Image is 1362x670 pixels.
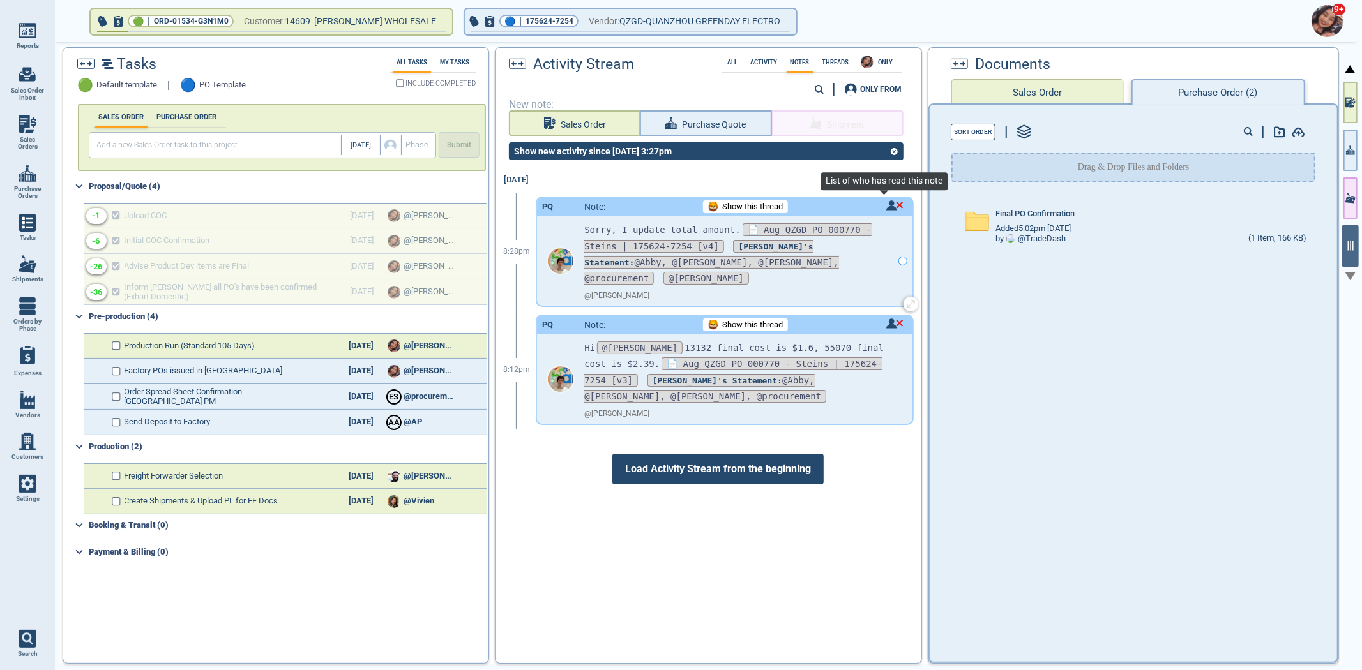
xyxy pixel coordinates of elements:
span: QZGD-QUANZHOU GREENDAY ELECTRO [619,13,780,29]
button: Sort Order [951,124,995,140]
span: @Abby, @[PERSON_NAME], @[PERSON_NAME], @procurement [584,374,826,403]
span: 🟢 [78,78,94,93]
strong: [PERSON_NAME]'s Statement: [584,242,813,267]
span: Vendor: [589,13,619,29]
span: | [519,15,522,27]
p: Hi 13132 final cost is $1.6, 55070 final cost is $2.39. [584,340,893,405]
span: Purchase Orders [10,185,45,200]
img: Avatar [861,56,874,68]
img: add-document [1274,126,1285,138]
img: menu_icon [19,115,36,133]
div: Pre-production (4) [89,306,487,327]
p: Drag & Drop Files and Folders [1078,161,1190,174]
div: -36 [90,288,102,297]
span: 14609 [285,13,314,29]
label: Activity [747,59,782,66]
img: menu_icon [19,255,36,273]
img: unread icon [886,200,904,211]
span: Show this thread [722,320,783,330]
span: Freight Forwarder Selection [125,472,223,481]
span: @procurement [404,392,455,401]
img: menu_icon [19,165,36,182]
span: Customers [11,453,43,461]
span: Sales Order [561,117,606,133]
strong: [PERSON_NAME]'s Statement: [653,376,783,385]
span: 🔵 [504,17,515,26]
span: @[PERSON_NAME] [404,472,455,481]
span: Phase [405,140,428,150]
span: ONLY [875,59,897,66]
span: Note: [584,320,605,330]
div: -26 [90,262,102,272]
button: Purchase Quote [640,110,771,136]
div: Production (2) [89,436,487,457]
div: E S [388,391,400,403]
img: add-document [1292,127,1305,137]
div: [DATE] [338,496,383,506]
span: Vendors [15,412,40,419]
span: Factory POs issued in [GEOGRAPHIC_DATA] [125,366,283,376]
button: 🔵|175624-7254Vendor:QZGD-QUANZHOU GREENDAY ELECTRO [465,9,796,34]
img: Avatar [1006,234,1015,243]
span: Sales Order Inbox [10,87,45,101]
span: Production Run (Standard 105 Days) [125,341,255,351]
img: Avatar [388,339,400,352]
span: Default template [97,80,158,90]
button: Purchase Order (2) [1131,79,1305,105]
div: A A [388,416,400,429]
span: @[PERSON_NAME] [404,366,455,376]
span: | [168,80,170,91]
div: [DATE] [497,168,536,193]
span: 🟢 [133,17,144,26]
span: Settings [16,495,40,503]
span: INCLUDE COMPLETED [405,80,476,87]
img: Avatar [1312,5,1343,37]
img: Avatar [388,365,400,378]
button: Sales Order [509,110,640,136]
span: Purchase Quote [682,117,746,133]
img: unread icon [886,318,904,329]
div: [DATE] [338,392,383,401]
span: Reports [17,42,39,50]
div: by @ TradeDash [995,234,1066,244]
span: Show this thread [722,202,783,212]
div: Proposal/Quote (4) [89,176,487,197]
div: PQ [542,320,553,330]
label: PURCHASE ORDER [153,113,221,121]
span: Tasks [20,234,36,242]
span: 8:12pm [503,366,530,375]
div: [DATE] [338,472,383,481]
span: Sales Orders [10,136,45,151]
label: All Tasks [393,59,431,66]
div: PQ [542,202,553,212]
img: timeline2 [102,59,114,69]
label: All [724,59,742,66]
div: [DATE] [338,341,383,351]
button: 🟢|ORD-01534-G3N1M0Customer:14609 [PERSON_NAME] WHOLESALE [91,9,452,34]
label: My Tasks [436,59,473,66]
span: Tasks [117,56,157,73]
span: PO Template [200,80,246,90]
div: [DATE] [338,417,383,427]
span: [PERSON_NAME] WHOLESALE [314,16,436,26]
span: @ [PERSON_NAME] [584,292,649,301]
div: -1 [93,211,100,221]
span: @AP [404,417,422,427]
span: 175624-7254 [526,15,573,27]
img: menu_icon [19,433,36,450]
img: menu_icon [19,297,36,315]
img: Avatar [548,248,573,274]
img: Avatar [388,470,400,482]
div: [DATE] [338,366,383,376]
label: SALES ORDER [95,113,148,121]
img: menu_icon [19,475,36,493]
p: Sorry, I update total amount. [584,222,893,287]
span: Activity Stream [533,56,634,73]
img: menu_icon [19,214,36,232]
span: @[PERSON_NAME] [404,341,455,351]
span: 📄 Aug QZGD PO 000770 - Steins | 175624-7254 [v3] [584,357,882,386]
div: -6 [93,237,100,246]
span: ORD-01534-G3N1M0 [154,15,229,27]
span: [DATE] [351,142,371,150]
span: Load Activity Stream from the beginning [612,454,824,484]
